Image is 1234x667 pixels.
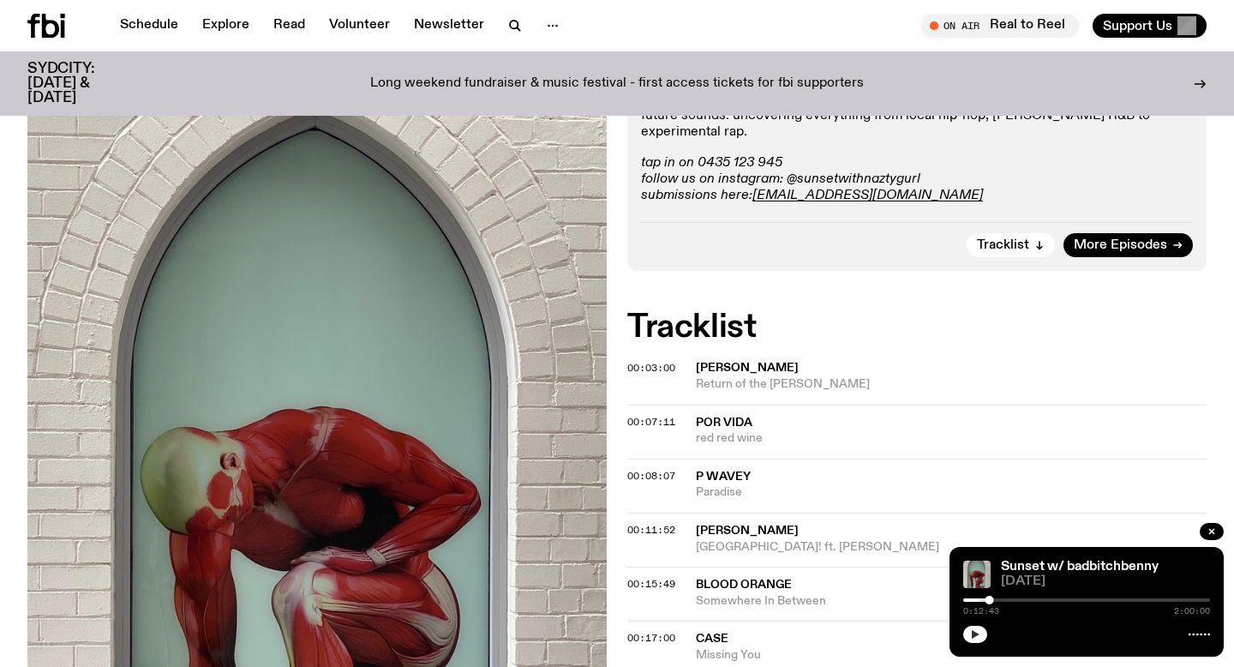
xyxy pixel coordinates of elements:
span: Case [696,633,728,645]
span: 00:07:11 [627,415,675,429]
button: Tracklist [967,233,1055,257]
em: tap in on 0435 123 945 [641,156,782,170]
button: 00:11:52 [627,526,675,535]
button: On AirReal to Reel [921,14,1079,38]
button: 00:03:00 [627,364,675,373]
span: P Wavey [696,471,751,483]
span: [PERSON_NAME] [696,525,799,537]
span: Tracklist [977,239,1029,252]
a: More Episodes [1063,233,1193,257]
h2: Tracklist [627,312,1207,343]
button: 00:17:00 [627,634,675,643]
span: Somewhere In Between [696,593,1207,610]
button: 00:08:07 [627,472,675,481]
span: More Episodes [1074,239,1167,252]
span: Paradise [696,484,1207,501]
a: Read [263,14,315,38]
span: [DATE] [1001,575,1210,588]
span: Missing You [696,647,1207,664]
span: Support Us [1103,18,1172,33]
span: 00:15:49 [627,577,675,591]
a: Schedule [110,14,189,38]
p: Long weekend fundraiser & music festival - first access tickets for fbi supporters [370,76,864,92]
span: Por Vida [696,417,752,429]
span: red red wine [696,430,1207,447]
button: Support Us [1093,14,1207,38]
p: join me each week to hear the latest selects from the world of hip-hop, rap, R&B and future sound... [641,92,1193,141]
a: [EMAIL_ADDRESS][DOMAIN_NAME] [752,189,983,202]
a: Newsletter [404,14,494,38]
span: 00:03:00 [627,361,675,375]
button: 00:07:11 [627,418,675,427]
em: submissions here: [641,189,752,202]
span: 00:08:07 [627,469,675,483]
span: [GEOGRAPHIC_DATA]! ft. [PERSON_NAME] [696,539,1207,556]
h3: SYDCITY: [DATE] & [DATE] [27,62,137,105]
a: Volunteer [319,14,400,38]
a: Sunset w/ badbitchbenny [1001,560,1159,574]
span: 00:11:52 [627,523,675,537]
span: [PERSON_NAME] [696,362,799,374]
a: Explore [192,14,260,38]
em: follow us on instagram: @sunsetwithnaztygurl [641,172,920,186]
span: Return of the [PERSON_NAME] [696,376,1207,393]
span: Blood Orange [696,579,792,591]
button: 00:15:49 [627,580,675,589]
span: 0:12:43 [963,607,999,616]
span: 2:00:00 [1174,607,1210,616]
span: 00:17:00 [627,631,675,645]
